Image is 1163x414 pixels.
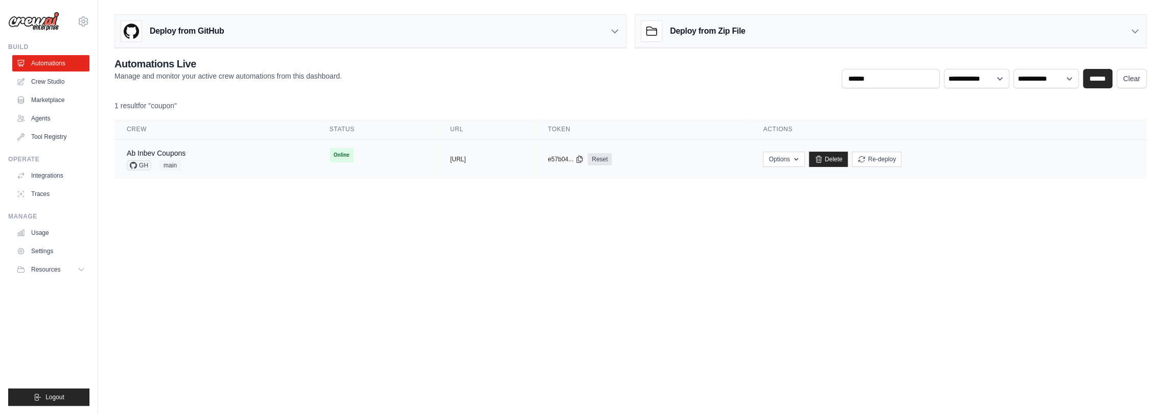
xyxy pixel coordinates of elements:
a: Reset [588,153,612,165]
div: for "coupon" [114,101,1147,111]
th: Crew [114,119,317,140]
a: Usage [12,225,89,241]
div: Manage [8,212,89,221]
h3: Deploy from Zip File [670,25,745,37]
a: Integrations [12,167,89,184]
a: Ab Inbev Coupons [127,149,185,157]
button: e57b04... [548,155,584,163]
th: URL [438,119,536,140]
a: Clear [1117,69,1147,88]
button: Re-deploy [852,152,901,167]
span: Resources [31,265,60,274]
th: Actions [751,119,1147,140]
span: main [159,160,181,171]
p: Manage and monitor your active crew automations from this dashboard. [114,71,342,81]
div: Operate [8,155,89,163]
span: 1 result [114,102,138,110]
span: Logout [45,393,64,401]
a: Settings [12,243,89,259]
a: Traces [12,186,89,202]
th: Token [536,119,751,140]
span: GH [127,160,151,171]
button: Logout [8,388,89,406]
h3: Deploy from GitHub [150,25,224,37]
h2: Automations Live [114,57,342,71]
span: Online [330,148,354,162]
button: Resources [12,261,89,278]
th: Status [317,119,438,140]
a: Crew Studio [12,74,89,90]
a: Agents [12,110,89,127]
a: Delete [809,152,848,167]
img: Logo [8,12,59,31]
a: Tool Registry [12,129,89,145]
a: Automations [12,55,89,71]
img: GitHub Logo [121,21,142,41]
div: Build [8,43,89,51]
a: Marketplace [12,92,89,108]
button: Options [763,152,804,167]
